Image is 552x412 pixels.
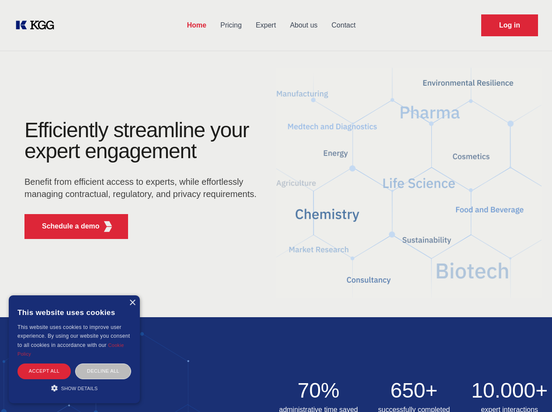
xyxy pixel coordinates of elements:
p: Schedule a demo [42,221,100,232]
a: Home [180,14,213,37]
h2: 70% [276,380,361,401]
div: Decline all [75,364,131,379]
div: Accept all [17,364,71,379]
div: Close [129,300,135,306]
div: Show details [17,384,131,392]
img: KGG Fifth Element RED [276,57,542,308]
a: About us [283,14,324,37]
a: Contact [325,14,363,37]
h1: Efficiently streamline your expert engagement [24,120,262,162]
img: KGG Fifth Element RED [103,221,114,232]
a: Pricing [213,14,249,37]
h2: 650+ [371,380,457,401]
a: Expert [249,14,283,37]
span: This website uses cookies to improve user experience. By using our website you consent to all coo... [17,324,130,348]
button: Schedule a demoKGG Fifth Element RED [24,214,128,239]
a: Cookie Policy [17,343,124,357]
a: KOL Knowledge Platform: Talk to Key External Experts (KEE) [14,18,61,32]
div: This website uses cookies [17,302,131,323]
span: Show details [61,386,98,391]
a: Request Demo [481,14,538,36]
p: Benefit from efficient access to experts, while effortlessly managing contractual, regulatory, an... [24,176,262,200]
